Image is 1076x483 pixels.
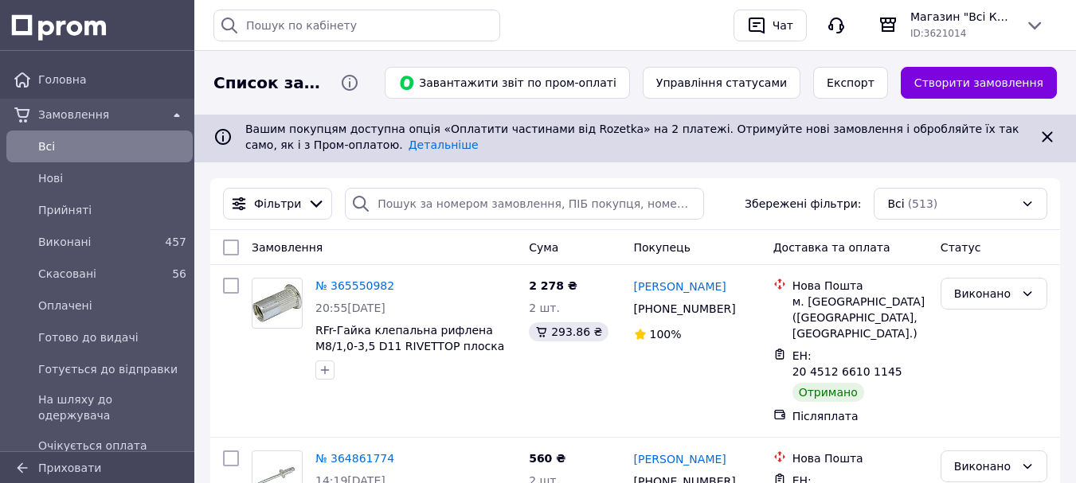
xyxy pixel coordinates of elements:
div: Виконано [954,458,1015,475]
a: Детальніше [409,138,479,151]
span: Фільтри [254,196,301,212]
span: ЕН: 20 4512 6610 1145 [792,349,902,378]
span: Приховати [38,462,101,474]
a: № 365550982 [315,279,394,292]
div: 293.86 ₴ [529,322,608,341]
span: 56 [172,267,186,280]
div: [PHONE_NUMBER] [631,298,739,320]
div: Нова Пошта [792,278,928,294]
span: Всі [887,196,904,212]
span: Замовлення [38,107,161,123]
span: (513) [908,197,938,210]
span: Статус [941,241,981,254]
span: Збережені фільтри: [745,196,861,212]
span: Головна [38,72,186,88]
span: 457 [165,236,186,248]
span: Покупець [634,241,691,254]
span: Нові [38,170,186,186]
span: Вашим покупцям доступна опція «Оплатити частинами від Rozetka» на 2 платежі. Отримуйте нові замов... [245,123,1019,151]
img: Фото товару [252,284,302,323]
a: Фото товару [252,278,303,329]
span: Список замовлень [213,72,327,95]
span: Доставка та оплата [773,241,890,254]
span: Готово до видачі [38,329,186,345]
span: 20:55[DATE] [315,302,385,314]
span: 100% [650,328,682,341]
span: Готується до відправки [38,361,186,377]
input: Пошук за номером замовлення, ПІБ покупця, номером телефону, Email, номером накладної [345,188,704,220]
div: м. [GEOGRAPHIC_DATA] ([GEOGRAPHIC_DATA], [GEOGRAPHIC_DATA].) [792,294,928,341]
button: Управління статусами [643,67,800,99]
span: Виконані [38,234,155,250]
span: Скасовані [38,266,155,282]
a: [PERSON_NAME] [634,451,726,467]
a: RFr-Гайка клепальна рифлена М8/1,0-3,5 D11 RIVETTOP плоска головка цинк білий 500 шт./пачка [315,324,504,384]
div: Виконано [954,285,1015,302]
div: Отримано [792,383,864,402]
span: 2 шт. [529,302,560,314]
a: № 364861774 [315,452,394,465]
button: Завантажити звіт по пром-оплаті [385,67,630,99]
div: Післяплата [792,408,928,424]
button: Експорт [813,67,888,99]
span: Cума [529,241,558,254]
span: 560 ₴ [529,452,565,465]
span: ID: 3621014 [910,28,966,39]
span: Очікується оплата [38,438,186,454]
a: [PERSON_NAME] [634,279,726,294]
span: Оплачені [38,298,186,314]
div: Чат [769,14,796,37]
span: 2 278 ₴ [529,279,577,292]
button: Чат [734,10,807,41]
span: Прийняті [38,202,186,218]
input: Пошук по кабінету [213,10,500,41]
span: Магазин "Всі Кріплення" [910,9,1012,25]
span: На шляху до одержувача [38,391,186,423]
a: Створити замовлення [901,67,1057,99]
div: Нова Пошта [792,450,928,466]
span: Замовлення [252,241,323,254]
span: Всi [38,138,186,154]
